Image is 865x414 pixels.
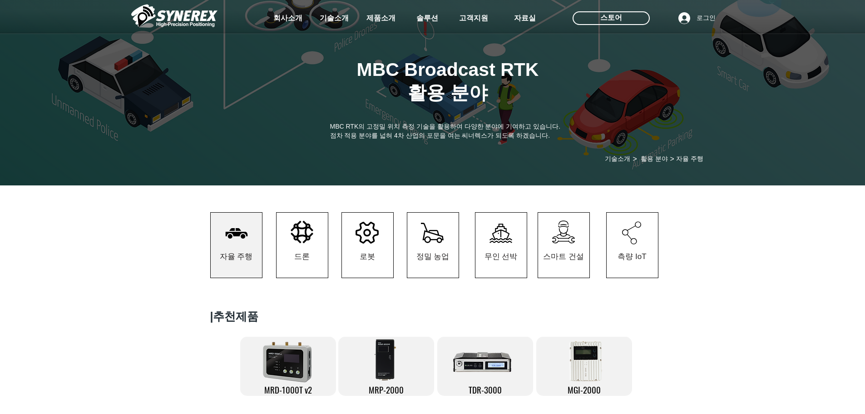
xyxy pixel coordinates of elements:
span: 무인 선박 [484,251,518,262]
a: 무인 선박 [475,212,527,278]
button: 로그인 [672,10,722,27]
span: 로그인 [693,14,719,23]
span: 고객지원 [459,14,488,23]
span: TDR-3000 [469,383,502,396]
a: 드론 [276,212,328,278]
a: 제품소개 [358,9,404,27]
a: 기술소개 [600,154,635,164]
a: MRD-1000T v2 [240,337,336,396]
a: 솔루션 [405,9,450,27]
span: 솔루션 [416,14,438,23]
iframe: Wix Chat [761,375,865,414]
a: 정밀 농업 [407,212,459,278]
a: TDR-3000 [437,337,533,396]
a: 고객지원 [451,9,496,27]
span: 스토어 [600,13,622,23]
span: 정밀 농업 [416,251,450,262]
span: 자료실 [514,14,536,23]
span: > [633,155,637,163]
a: 회사소개 [265,9,311,27]
span: 제품소개 [366,14,395,23]
span: > [670,155,674,163]
a: 측량 IoT [606,212,658,278]
a: 로봇 [341,212,394,278]
span: 드론 [294,251,310,262]
a: 자율 주행 [671,154,709,164]
span: ​|추천제품 [210,310,259,323]
span: MRP-2000 [369,383,404,396]
img: 씨너렉스_White_simbol_대지 1.png [131,2,217,30]
a: MGI-2000 [536,337,632,396]
a: 자율 주행 [210,212,262,278]
span: 기술소개 [320,14,349,23]
a: 자료실 [502,9,548,27]
img: MGI2000_front-removebg-preview.png [565,339,606,385]
span: MGI-2000 [568,383,601,396]
span: 측량 IoT [618,251,646,262]
span: 활용 분야 [641,155,668,163]
img: 제목 없음-3.png [257,336,318,386]
div: 스토어 [573,11,650,25]
span: 로봇 [360,251,375,262]
a: 활용 분야 [635,154,674,164]
span: 자율 주행 [220,251,253,262]
span: 스마트 건설 [543,251,584,262]
span: 기술소개 [605,155,630,163]
a: MRP-2000 [338,337,434,396]
span: 자율 주행 [676,155,703,163]
img: MRP-2000-removebg-preview.png [373,337,400,382]
a: 스마트 건설 [538,212,590,278]
span: 회사소개 [273,14,302,23]
span: MRD-1000T v2 [264,383,312,396]
a: 기술소개 [311,9,357,27]
img: TDR-3000-removebg-preview.png [452,337,519,382]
